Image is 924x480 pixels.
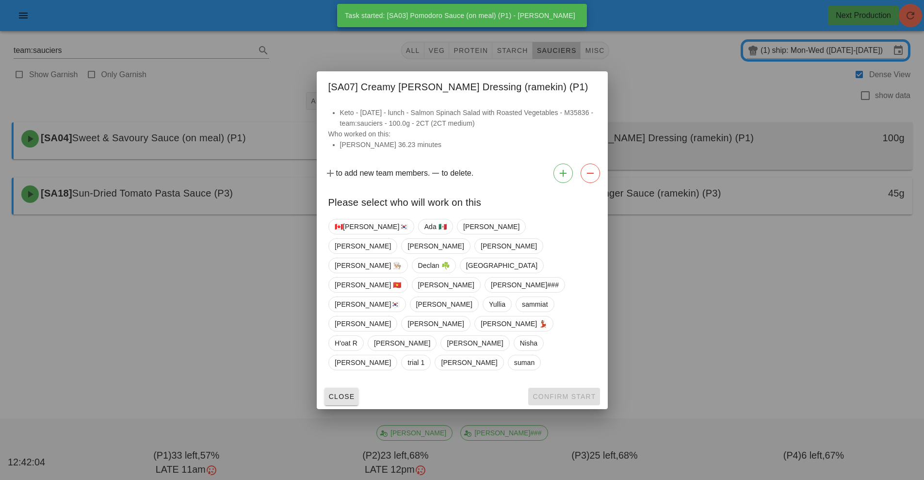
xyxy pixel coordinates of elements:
span: [PERSON_NAME] 🇻🇳 [335,278,402,292]
span: [PERSON_NAME] [463,219,519,234]
span: [PERSON_NAME] [416,297,472,312]
span: [PERSON_NAME] [335,316,391,331]
span: sammiat [522,297,548,312]
div: Who worked on this: [317,107,608,160]
span: [PERSON_NAME] [335,355,391,370]
span: Nisha [519,336,537,350]
span: suman [514,355,535,370]
span: [PERSON_NAME] [407,316,464,331]
span: [PERSON_NAME]🇰🇷 [335,297,400,312]
span: Close [328,393,355,400]
li: Keto - [DATE] - lunch - Salmon Spinach Salad with Roasted Vegetables - M35836 - team:sauciers - 1... [340,107,596,129]
span: [PERSON_NAME] [441,355,497,370]
span: [PERSON_NAME] [407,239,464,253]
div: [SA07] Creamy [PERSON_NAME] Dressing (ramekin) (P1) [317,71,608,99]
span: trial 1 [407,355,424,370]
button: Close [324,388,359,405]
li: [PERSON_NAME] 36.23 minutes [340,139,596,150]
span: [PERSON_NAME] [480,239,536,253]
span: [PERSON_NAME]### [490,278,558,292]
span: [PERSON_NAME] [335,239,391,253]
span: [PERSON_NAME] [373,336,430,350]
span: [PERSON_NAME] [447,336,503,350]
span: [GEOGRAPHIC_DATA] [466,258,537,273]
div: Please select who will work on this [317,187,608,215]
span: Declan ☘️ [418,258,449,273]
span: [PERSON_NAME] [418,278,474,292]
div: to add new team members. to delete. [317,160,608,187]
span: [PERSON_NAME] 👨🏼‍🍳 [335,258,402,273]
span: Ada 🇲🇽 [424,219,446,234]
span: H'oat R [335,336,357,350]
span: 🇨🇦[PERSON_NAME]🇰🇷 [335,219,408,234]
span: [PERSON_NAME] 💃🏽 [480,316,547,331]
span: Yullia [489,297,505,312]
